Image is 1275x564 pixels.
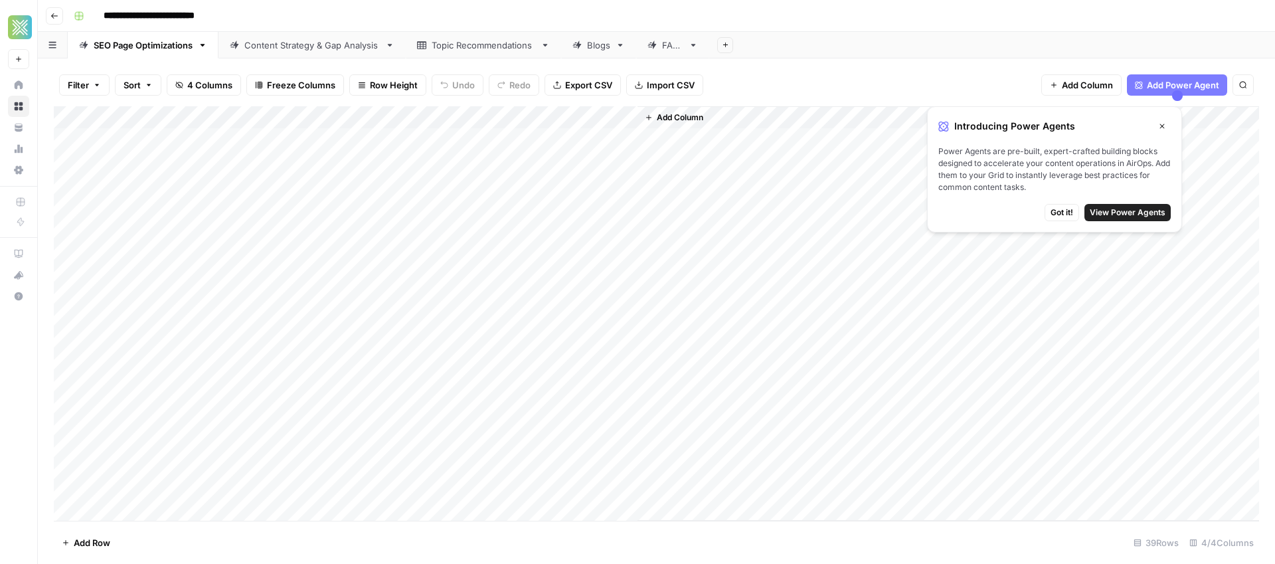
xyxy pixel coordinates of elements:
span: Redo [509,78,531,92]
a: Usage [8,138,29,159]
button: Sort [115,74,161,96]
span: Sort [124,78,141,92]
span: Got it! [1051,207,1073,219]
button: Got it! [1045,204,1079,221]
span: Export CSV [565,78,612,92]
div: Introducing Power Agents [938,118,1171,135]
a: Topic Recommendations [406,32,561,58]
span: Freeze Columns [267,78,335,92]
span: Add Column [1062,78,1113,92]
span: Filter [68,78,89,92]
a: Home [8,74,29,96]
span: Import CSV [647,78,695,92]
button: Add Power Agent [1127,74,1227,96]
button: Help + Support [8,286,29,307]
a: Your Data [8,117,29,138]
span: Add Power Agent [1147,78,1219,92]
span: View Power Agents [1090,207,1165,219]
span: Add Column [657,112,703,124]
a: Settings [8,159,29,181]
button: Add Column [1041,74,1122,96]
button: Workspace: Xponent21 [8,11,29,44]
a: Browse [8,96,29,117]
button: Add Row [54,532,118,553]
a: SEO Page Optimizations [68,32,218,58]
span: Undo [452,78,475,92]
span: Row Height [370,78,418,92]
button: Redo [489,74,539,96]
a: Content Strategy & Gap Analysis [218,32,406,58]
div: What's new? [9,265,29,285]
button: Freeze Columns [246,74,344,96]
a: AirOps Academy [8,243,29,264]
img: Xponent21 Logo [8,15,32,39]
div: Topic Recommendations [432,39,535,52]
span: Add Row [74,536,110,549]
button: View Power Agents [1084,204,1171,221]
div: Content Strategy & Gap Analysis [244,39,380,52]
a: FAQs [636,32,709,58]
div: SEO Page Optimizations [94,39,193,52]
div: 4/4 Columns [1184,532,1259,553]
button: Add Column [639,109,709,126]
span: 4 Columns [187,78,232,92]
button: Export CSV [545,74,621,96]
button: Import CSV [626,74,703,96]
button: 4 Columns [167,74,241,96]
button: Row Height [349,74,426,96]
div: Blogs [587,39,610,52]
button: Filter [59,74,110,96]
div: FAQs [662,39,683,52]
button: What's new? [8,264,29,286]
button: Undo [432,74,483,96]
span: Power Agents are pre-built, expert-crafted building blocks designed to accelerate your content op... [938,145,1171,193]
a: Blogs [561,32,636,58]
div: 39 Rows [1128,532,1184,553]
